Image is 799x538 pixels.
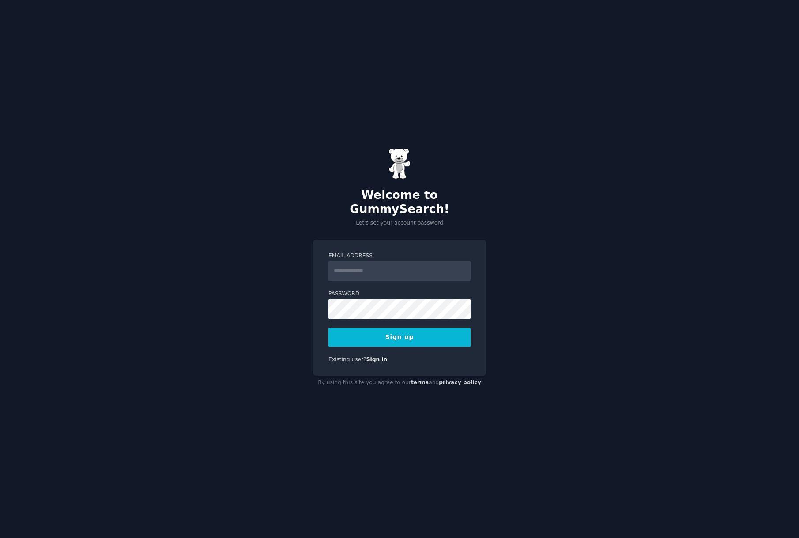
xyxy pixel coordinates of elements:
a: Sign in [366,356,388,362]
a: terms [411,379,429,385]
h2: Welcome to GummySearch! [313,188,486,216]
label: Email Address [328,252,471,260]
span: Existing user? [328,356,366,362]
img: Gummy Bear [388,148,411,179]
button: Sign up [328,328,471,347]
p: Let's set your account password [313,219,486,227]
div: By using this site you agree to our and [313,376,486,390]
label: Password [328,290,471,298]
a: privacy policy [439,379,481,385]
